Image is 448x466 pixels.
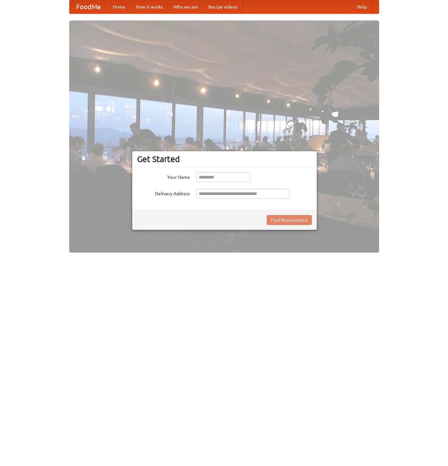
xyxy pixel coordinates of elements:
[137,172,190,180] label: Your Name
[137,189,190,197] label: Delivery Address
[267,215,312,225] button: Find Restaurants!
[352,0,372,14] a: Help
[137,154,312,164] h3: Get Started
[70,0,107,14] a: FoodMe
[131,0,168,14] a: How it works
[107,0,131,14] a: Home
[203,0,243,14] a: Recipe videos
[168,0,203,14] a: Who we are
